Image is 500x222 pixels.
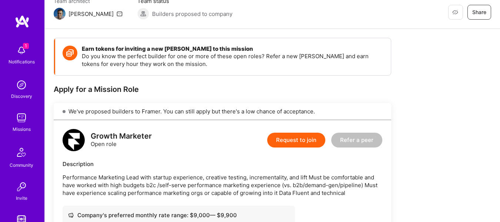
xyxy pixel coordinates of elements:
div: Open role [91,132,152,148]
img: teamwork [14,110,29,125]
img: logo [15,15,30,28]
div: Notifications [9,58,35,66]
img: Community [13,143,30,161]
div: Discovery [11,92,32,100]
img: logo [63,129,85,151]
img: bell [14,43,29,58]
img: Team Architect [54,8,66,20]
div: Community [10,161,33,169]
img: Builders proposed to company [137,8,149,20]
p: Do you know the perfect builder for one or more of these open roles? Refer a new [PERSON_NAME] an... [82,52,383,68]
span: 1 [23,43,29,49]
div: We've proposed builders to Framer. You can still apply but there's a low chance of acceptance. [54,103,391,120]
img: discovery [14,77,29,92]
div: Invite [16,194,27,202]
span: Builders proposed to company [152,10,232,18]
button: Refer a peer [331,133,382,148]
img: Invite [14,179,29,194]
div: Growth Marketer [91,132,152,140]
img: Token icon [63,46,77,60]
div: Apply for a Mission Role [54,85,391,94]
div: Company's preferred monthly rate range: $ 9,000 — $ 9,900 [68,211,289,219]
span: Share [472,9,486,16]
div: Missions [13,125,31,133]
button: Share [467,5,491,20]
div: Description [63,160,382,168]
h4: Earn tokens for inviting a new [PERSON_NAME] to this mission [82,46,383,52]
i: icon Mail [117,11,123,17]
i: icon EyeClosed [452,9,458,15]
button: Request to join [267,133,325,148]
i: icon Cash [68,212,74,218]
p: Performance Marketing Lead with startup experience, creative testing, incrementality, and lift Mu... [63,173,382,197]
div: [PERSON_NAME] [68,10,114,18]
